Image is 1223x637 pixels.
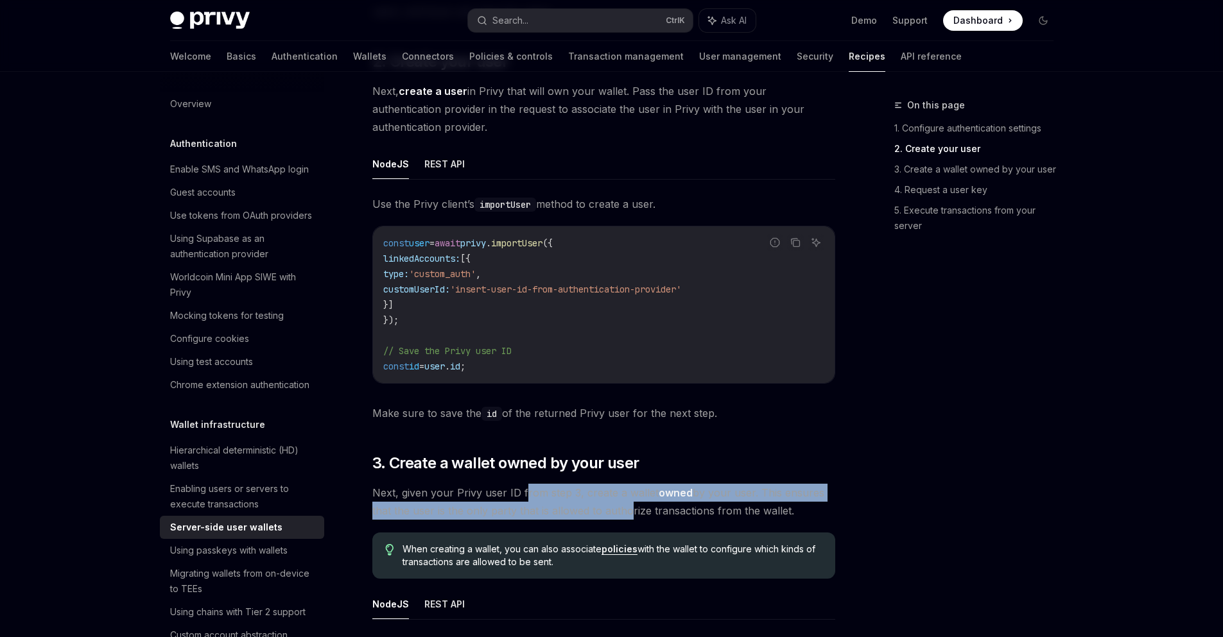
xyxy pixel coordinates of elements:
[170,331,249,346] div: Configure cookies
[170,443,317,473] div: Hierarchical deterministic (HD) wallets
[383,345,512,357] span: // Save the Privy user ID
[170,231,317,262] div: Using Supabase as an authentication provider
[160,477,324,516] a: Enabling users or servers to execute transactions
[383,268,409,280] span: type:
[272,41,338,72] a: Authentication
[894,139,1064,159] a: 2. Create your user
[372,589,409,619] button: NodeJS
[445,361,450,372] span: .
[943,10,1023,31] a: Dashboard
[491,237,542,249] span: importUser
[602,543,638,555] a: policies
[659,486,693,500] a: owned
[460,253,471,264] span: [{
[1033,10,1054,31] button: Toggle dark mode
[170,185,236,200] div: Guest accounts
[568,41,684,72] a: Transaction management
[170,604,306,620] div: Using chains with Tier 2 support
[160,439,324,477] a: Hierarchical deterministic (HD) wallets
[372,404,835,422] span: Make sure to save the of the returned Privy user for the next step.
[170,269,317,300] div: Worldcoin Mini App SIWE with Privy
[424,149,465,179] button: REST API
[160,92,324,115] a: Overview
[907,98,965,113] span: On this page
[435,237,460,249] span: await
[372,82,835,136] span: Next, in Privy that will own your wallet. Pass the user ID from your authentication provider in t...
[424,361,445,372] span: user
[160,266,324,304] a: Worldcoin Mini App SIWE with Privy
[409,268,476,280] span: 'custom_auth'
[481,407,502,421] code: id
[894,118,1064,139] a: 1. Configure authentication settings
[372,453,639,473] span: 3. Create a wallet owned by your user
[353,41,386,72] a: Wallets
[797,41,833,72] a: Security
[170,41,211,72] a: Welcome
[160,304,324,327] a: Mocking tokens for testing
[170,308,284,323] div: Mocking tokens for testing
[372,195,835,213] span: Use the Privy client’s method to create a user.
[160,350,324,373] a: Using test accounts
[160,227,324,266] a: Using Supabase as an authentication provider
[160,562,324,600] a: Migrating wallets from on-device to TEEs
[808,234,824,251] button: Ask AI
[160,158,324,181] a: Enable SMS and WhatsApp login
[160,204,324,227] a: Use tokens from OAuth providers
[383,361,409,372] span: const
[403,543,822,568] span: When creating a wallet, you can also associate with the wallet to configure which kinds of transa...
[372,149,409,179] button: NodeJS
[474,198,536,212] code: importUser
[160,539,324,562] a: Using passkeys with wallets
[851,14,877,27] a: Demo
[170,520,282,535] div: Server-side user wallets
[227,41,256,72] a: Basics
[894,200,1064,236] a: 5. Execute transactions from your server
[450,284,681,295] span: 'insert-user-id-from-authentication-provider'
[160,327,324,350] a: Configure cookies
[160,373,324,396] a: Chrome extension authentication
[160,181,324,204] a: Guest accounts
[486,237,491,249] span: .
[385,544,394,556] svg: Tip
[767,234,783,251] button: Report incorrect code
[170,377,309,393] div: Chrome extension authentication
[170,12,250,30] img: dark logo
[383,253,460,264] span: linkedAccounts:
[419,361,424,372] span: =
[468,9,693,32] button: Search...CtrlK
[160,600,324,624] a: Using chains with Tier 2 support
[460,237,486,249] span: privy
[787,234,804,251] button: Copy the contents from the code block
[469,41,553,72] a: Policies & controls
[170,136,237,151] h5: Authentication
[160,516,324,539] a: Server-side user wallets
[402,41,454,72] a: Connectors
[383,284,450,295] span: customUserId:
[170,208,312,223] div: Use tokens from OAuth providers
[409,361,419,372] span: id
[699,9,756,32] button: Ask AI
[666,15,685,26] span: Ctrl K
[372,484,835,520] span: Next, given your Privy user ID from step 3, create a wallet by your user. This ensures that the u...
[409,237,429,249] span: user
[849,41,885,72] a: Recipes
[170,96,211,112] div: Overview
[492,13,528,28] div: Search...
[460,361,465,372] span: ;
[892,14,928,27] a: Support
[721,14,747,27] span: Ask AI
[170,162,309,177] div: Enable SMS and WhatsApp login
[542,237,553,249] span: ({
[170,417,265,432] h5: Wallet infrastructure
[170,481,317,512] div: Enabling users or servers to execute transactions
[894,159,1064,180] a: 3. Create a wallet owned by your user
[429,237,435,249] span: =
[894,180,1064,200] a: 4. Request a user key
[170,543,288,558] div: Using passkeys with wallets
[699,41,781,72] a: User management
[476,268,481,280] span: ,
[383,237,409,249] span: const
[953,14,1003,27] span: Dashboard
[424,589,465,619] button: REST API
[383,314,399,326] span: });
